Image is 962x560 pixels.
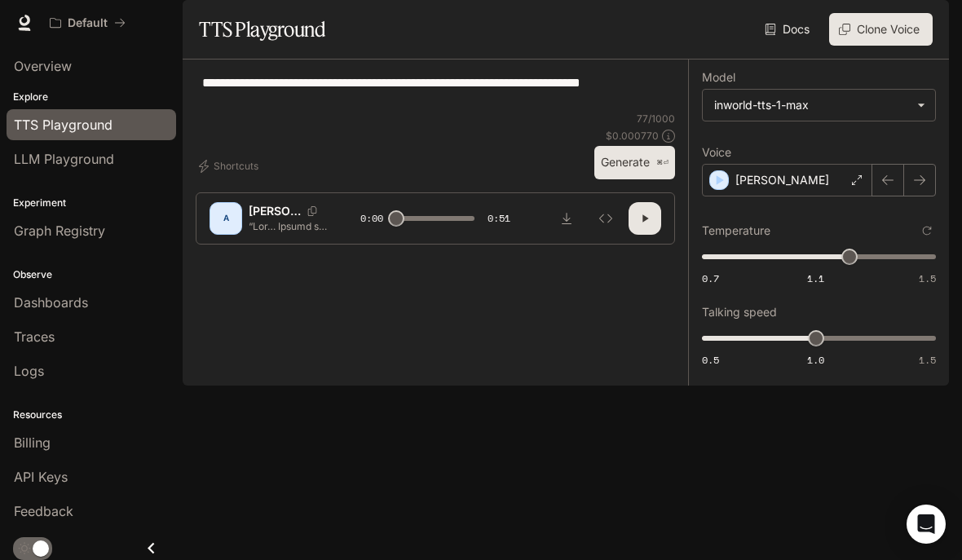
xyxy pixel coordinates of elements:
[735,172,829,188] p: [PERSON_NAME]
[550,202,583,235] button: Download audio
[761,13,816,46] a: Docs
[702,306,777,318] p: Talking speed
[606,129,659,143] p: $ 0.000770
[68,16,108,30] p: Default
[301,206,324,216] button: Copy Voice ID
[637,112,675,126] p: 77 / 1000
[702,225,770,236] p: Temperature
[42,7,133,39] button: All workspaces
[249,219,327,233] p: “Lor… Ipsumd sit amet consecte adipiscing elitse doeiu tem. Inci, utl etdo ma ali eni adm veni, ‘...
[594,146,675,179] button: Generate⌘⏎
[807,271,824,285] span: 1.1
[196,153,265,179] button: Shortcuts
[703,90,935,121] div: inworld-tts-1-max
[589,202,622,235] button: Inspect
[360,210,383,227] span: 0:00
[714,97,909,113] div: inworld-tts-1-max
[702,353,719,367] span: 0.5
[656,158,669,168] p: ⌘⏎
[919,353,936,367] span: 1.5
[702,147,731,158] p: Voice
[199,13,325,46] h1: TTS Playground
[702,72,735,83] p: Model
[918,222,936,240] button: Reset to default
[919,271,936,285] span: 1.5
[829,13,933,46] button: Clone Voice
[488,210,510,227] span: 0:51
[702,271,719,285] span: 0.7
[907,505,946,544] div: Open Intercom Messenger
[807,353,824,367] span: 1.0
[213,205,239,231] div: A
[249,203,301,219] p: [PERSON_NAME]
